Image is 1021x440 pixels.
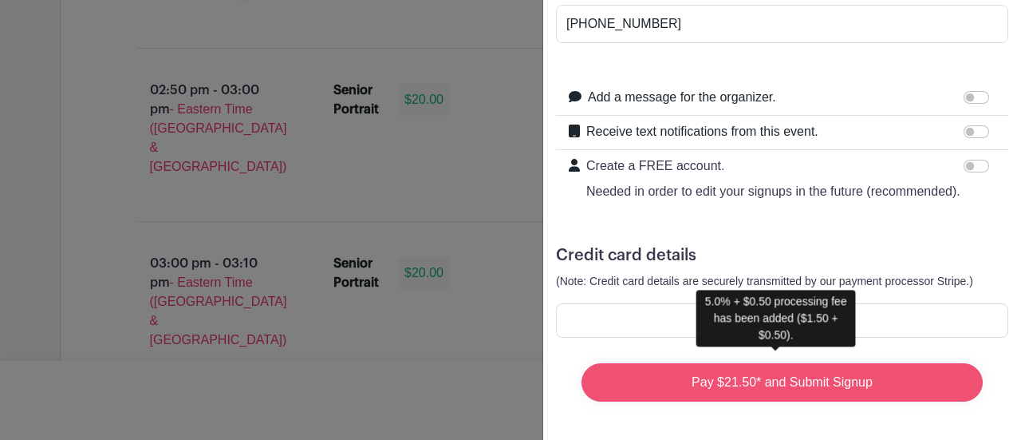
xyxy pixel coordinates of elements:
p: Create a FREE account. [586,157,960,176]
p: Needed in order to edit your signups in the future (recommended). [586,182,960,201]
iframe: Secure card payment input frame [566,313,998,328]
small: (Note: Credit card details are securely transmitted by our payment processor Stripe.) [556,275,973,287]
input: Pay $21.50* and Submit Signup [581,363,983,402]
label: Add a message for the organizer. [588,88,776,107]
div: 5.0% + $0.50 processing fee has been added ($1.50 + $0.50). [696,290,856,347]
h5: Credit card details [556,246,1008,265]
label: Receive text notifications from this event. [586,122,818,141]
